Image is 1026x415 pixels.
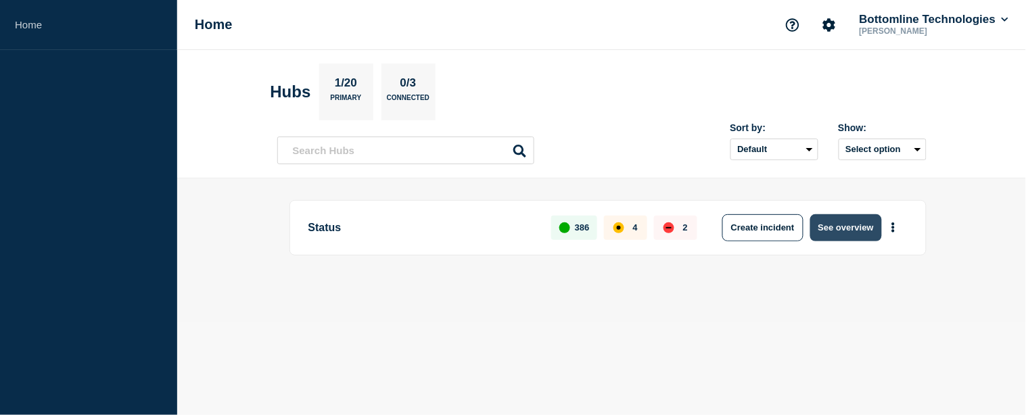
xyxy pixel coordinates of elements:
button: Create incident [722,214,803,241]
p: 386 [575,222,590,233]
div: Sort by: [730,122,818,133]
p: Status [308,214,536,241]
button: Account settings [815,11,843,39]
button: Bottomline Technologies [857,13,1011,26]
p: 4 [633,222,638,233]
button: Support [778,11,807,39]
p: Connected [387,94,429,108]
div: down [663,222,674,233]
p: 2 [683,222,688,233]
div: affected [613,222,624,233]
p: [PERSON_NAME] [857,26,998,36]
p: Primary [331,94,362,108]
h1: Home [195,17,233,32]
div: Show: [839,122,927,133]
div: up [559,222,570,233]
select: Sort by [730,139,818,160]
button: Select option [839,139,927,160]
button: See overview [810,214,882,241]
p: 1/20 [329,76,362,94]
input: Search Hubs [277,137,534,164]
h2: Hubs [271,82,311,101]
button: More actions [885,215,902,240]
p: 0/3 [395,76,421,94]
